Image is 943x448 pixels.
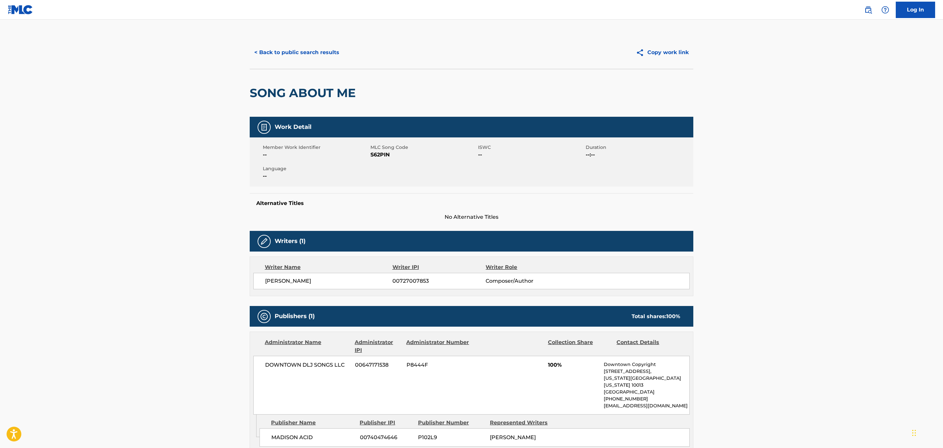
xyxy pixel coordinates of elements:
span: -- [263,151,369,159]
img: search [864,6,872,14]
div: Administrator IPI [355,338,401,354]
button: Copy work link [631,44,693,61]
div: Writer Role [486,263,571,271]
span: MLC Song Code [370,144,476,151]
div: Drag [912,423,916,443]
img: MLC Logo [8,5,33,14]
a: Public Search [862,3,875,16]
p: [US_STATE][GEOGRAPHIC_DATA][US_STATE] 10013 [604,375,689,389]
div: Administrator Number [406,338,470,354]
div: Publisher Number [418,419,485,427]
p: [EMAIL_ADDRESS][DOMAIN_NAME] [604,402,689,409]
div: Collection Share [548,338,612,354]
h5: Writers (1) [275,237,305,245]
span: Member Work Identifier [263,144,369,151]
span: 00727007853 [392,277,486,285]
div: Writer IPI [392,263,486,271]
a: Log In [896,2,935,18]
img: Writers [260,237,268,245]
h2: SONG ABOUT ME [250,86,359,100]
div: Writer Name [265,263,392,271]
img: Copy work link [636,49,647,57]
div: Publisher IPI [360,419,413,427]
p: [PHONE_NUMBER] [604,396,689,402]
span: Duration [586,144,692,151]
p: Downtown Copyright [604,361,689,368]
span: 100 % [666,313,680,319]
h5: Publishers (1) [275,313,315,320]
span: S62PIN [370,151,476,159]
div: Represented Writers [490,419,557,427]
span: [PERSON_NAME] [490,434,536,440]
span: ISWC [478,144,584,151]
span: No Alternative Titles [250,213,693,221]
div: Publisher Name [271,419,355,427]
div: Help [879,3,892,16]
span: Composer/Author [486,277,571,285]
img: Publishers [260,313,268,320]
span: P102L9 [418,434,485,441]
div: Administrator Name [265,338,350,354]
iframe: Chat Widget [910,417,943,448]
h5: Alternative Titles [256,200,687,207]
span: [PERSON_NAME] [265,277,392,285]
span: -- [263,172,369,180]
div: Total shares: [632,313,680,320]
img: help [881,6,889,14]
span: 00647171538 [355,361,402,369]
span: --:-- [586,151,692,159]
p: [GEOGRAPHIC_DATA] [604,389,689,396]
p: [STREET_ADDRESS], [604,368,689,375]
div: Contact Details [617,338,680,354]
h5: Work Detail [275,123,311,131]
span: P8444F [407,361,470,369]
span: Language [263,165,369,172]
span: DOWNTOWN DLJ SONGS LLC [265,361,350,369]
span: 00740474646 [360,434,413,441]
span: 100% [548,361,599,369]
span: MADISON ACID [271,434,355,441]
span: -- [478,151,584,159]
img: Work Detail [260,123,268,131]
button: < Back to public search results [250,44,344,61]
